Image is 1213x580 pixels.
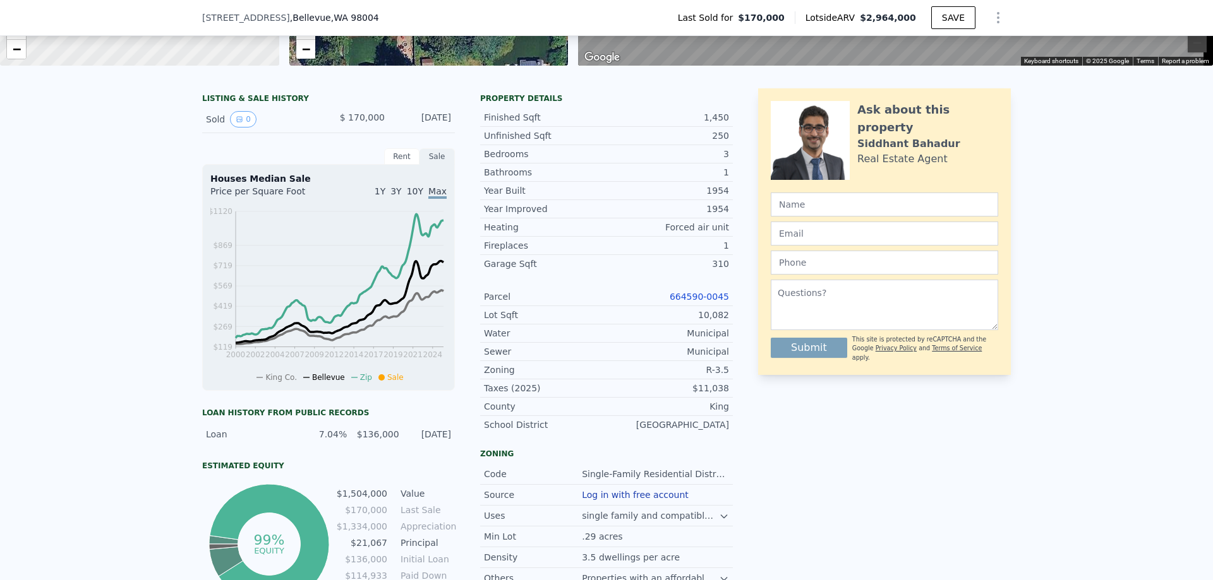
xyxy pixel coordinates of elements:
div: 1954 [606,184,729,197]
div: Code [484,468,582,480]
div: Estimated Equity [202,461,455,471]
div: Parcel [484,290,606,303]
td: $1,504,000 [336,487,388,500]
div: 10,082 [606,309,729,321]
button: Show Options [986,5,1011,30]
input: Name [771,192,998,216]
span: − [13,41,21,57]
div: Bathrooms [484,166,606,179]
tspan: $569 [213,281,232,290]
tspan: 2017 [364,350,383,359]
button: Log in with free account [582,490,689,500]
tspan: $269 [213,323,232,331]
div: 310 [606,257,729,270]
button: Submit [771,338,847,358]
div: Finished Sqft [484,111,606,124]
span: − [301,41,310,57]
span: 10Y [407,186,423,196]
div: This site is protected by reCAPTCHA and the Google and apply. [852,335,998,362]
div: 1954 [606,203,729,215]
div: Lot Sqft [484,309,606,321]
div: Source [484,488,582,501]
span: Bellevue [312,373,345,382]
div: Taxes (2025) [484,382,606,394]
div: Single-Family Residential Districts [582,468,729,480]
div: Municipal [606,345,729,358]
a: Terms (opens in new tab) [1137,57,1154,64]
tspan: 2004 [265,350,285,359]
div: Zoning [480,449,733,459]
div: R-3.5 [606,364,729,376]
td: Principal [398,536,455,550]
span: $170,000 [738,11,785,24]
td: $1,334,000 [336,519,388,533]
span: Sale [387,373,404,382]
tspan: 2012 [325,350,344,359]
div: Rent [384,148,419,165]
span: Lotside ARV [806,11,860,24]
div: [DATE] [395,111,451,127]
div: .29 acres [582,530,625,543]
div: Real Estate Agent [857,151,948,167]
button: Zoom out [1188,33,1207,52]
div: 1 [606,239,729,252]
div: Unfinished Sqft [484,129,606,142]
button: SAVE [931,6,975,29]
td: $170,000 [336,503,388,517]
a: 664590-0045 [670,292,729,302]
span: [STREET_ADDRESS] [202,11,290,24]
div: 1,450 [606,111,729,124]
td: $136,000 [336,552,388,566]
tspan: 2000 [226,350,246,359]
div: Price per Square Foot [210,185,329,205]
div: Municipal [606,327,729,340]
div: Loan [206,428,295,441]
div: Loan history from public records [202,408,455,418]
div: Forced air unit [606,221,729,234]
div: Uses [484,509,582,522]
div: Density [484,551,582,564]
tspan: $419 [213,302,232,311]
div: Sale [419,148,455,165]
img: Google [581,49,623,66]
td: Initial Loan [398,552,455,566]
div: [GEOGRAPHIC_DATA] [606,418,729,431]
a: Terms of Service [932,345,982,352]
tspan: equity [254,545,284,555]
div: Sewer [484,345,606,358]
span: Last Sold for [678,11,739,24]
div: County [484,400,606,413]
span: Zip [360,373,372,382]
td: Value [398,487,455,500]
tspan: 2024 [423,350,443,359]
span: , Bellevue [290,11,379,24]
div: King [606,400,729,413]
span: $2,964,000 [860,13,916,23]
span: Max [428,186,447,199]
tspan: $119 [213,343,232,352]
div: Houses Median Sale [210,172,447,185]
tspan: 2007 [285,350,305,359]
div: Sold [206,111,318,127]
div: Property details [480,93,733,104]
tspan: 2014 [344,350,364,359]
div: Water [484,327,606,340]
a: Zoom out [7,40,26,59]
tspan: $719 [213,261,232,270]
div: Zoning [484,364,606,376]
input: Email [771,222,998,246]
div: 3.5 dwellings per acre [582,551,682,564]
td: $21,067 [336,536,388,550]
div: School District [484,418,606,431]
div: Min Lot [484,530,582,543]
span: 1Y [375,186,385,196]
div: 7.04% [303,428,347,441]
div: Garage Sqft [484,257,606,270]
td: Last Sale [398,503,455,517]
tspan: 99% [253,532,284,548]
div: Year Built [484,184,606,197]
span: $ 170,000 [340,112,385,122]
div: Bedrooms [484,148,606,160]
div: 3 [606,148,729,160]
span: 3Y [390,186,401,196]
